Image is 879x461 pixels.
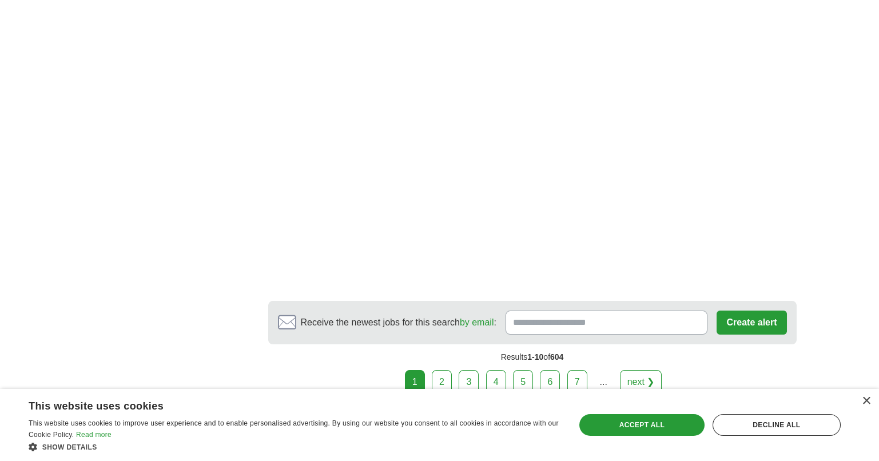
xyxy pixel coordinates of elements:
[432,370,452,394] a: 2
[592,371,615,394] div: ...
[527,352,543,361] span: 1-10
[513,370,533,394] a: 5
[29,441,559,452] div: Show details
[567,370,587,394] a: 7
[42,443,97,451] span: Show details
[29,419,559,439] span: This website uses cookies to improve user experience and to enable personalised advertising. By u...
[460,317,494,327] a: by email
[405,370,425,394] div: 1
[268,344,797,370] div: Results of
[620,370,662,394] a: next ❯
[550,352,563,361] span: 604
[459,370,479,394] a: 3
[713,414,841,436] div: Decline all
[29,396,531,413] div: This website uses cookies
[862,397,870,406] div: Close
[540,370,560,394] a: 6
[717,311,786,335] button: Create alert
[76,431,112,439] a: Read more, opens a new window
[301,316,496,329] span: Receive the newest jobs for this search :
[486,370,506,394] a: 4
[579,414,705,436] div: Accept all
